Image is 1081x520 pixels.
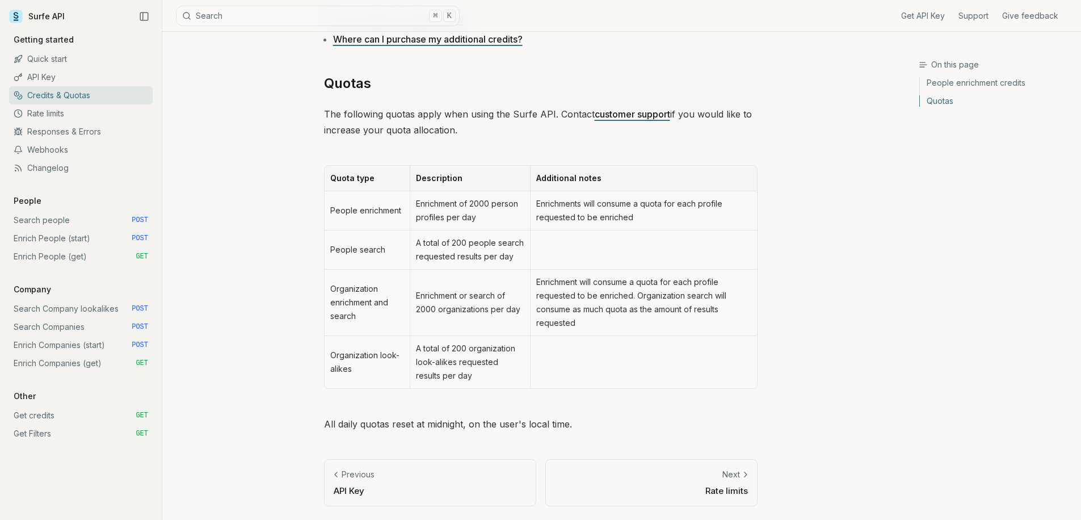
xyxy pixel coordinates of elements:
a: PreviousAPI Key [324,459,536,506]
p: Previous [342,469,375,480]
p: People [9,195,46,207]
a: Give feedback [1002,10,1058,22]
p: Next [722,469,740,480]
span: POST [132,322,148,332]
button: Search⌘K [176,6,460,26]
p: Other [9,391,40,402]
td: A total of 200 organization look-alikes requested results per day [410,336,530,388]
a: Enrich People (start) POST [9,229,153,248]
a: Where can I purchase my additional credits? [333,33,523,45]
button: Collapse Sidebar [136,8,153,25]
td: A total of 200 people search requested results per day [410,230,530,270]
a: Enrich People (get) GET [9,248,153,266]
span: GET [136,411,148,420]
td: Organization look-alikes [325,336,410,388]
td: Enrichment or search of 2000 organizations per day [410,270,530,336]
td: People search [325,230,410,270]
a: Surfe API [9,8,65,25]
a: Enrich Companies (start) POST [9,336,153,354]
p: Company [9,284,56,295]
h3: On this page [919,59,1072,70]
span: GET [136,252,148,261]
span: POST [132,341,148,350]
td: People enrichment [325,191,410,230]
td: Organization enrichment and search [325,270,410,336]
a: Changelog [9,159,153,177]
a: customer support [595,108,670,120]
th: Quota type [325,166,410,191]
td: Enrichment will consume a quota for each profile requested to be enriched. Organization search wi... [530,270,756,336]
span: POST [132,304,148,313]
a: Quotas [920,92,1072,107]
th: Description [410,166,530,191]
a: Webhooks [9,141,153,159]
th: Additional notes [530,166,756,191]
p: The following quotas apply when using the Surfe API. Contact if you would like to increase your q... [324,106,758,138]
a: Responses & Errors [9,123,153,141]
td: Enrichments will consume a quota for each profile requested to be enriched [530,191,756,230]
a: Credits & Quotas [9,86,153,104]
p: API Key [334,485,527,497]
a: Search Company lookalikes POST [9,300,153,318]
a: People enrichment credits [920,77,1072,92]
a: Quick start [9,50,153,68]
span: POST [132,216,148,225]
a: Search Companies POST [9,318,153,336]
a: NextRate limits [545,459,758,506]
p: All daily quotas reset at midnight, on the user's local time. [324,416,758,432]
a: API Key [9,68,153,86]
a: Search people POST [9,211,153,229]
a: Get API Key [901,10,945,22]
a: Get credits GET [9,406,153,425]
a: Get Filters GET [9,425,153,443]
kbd: K [443,10,456,22]
p: Rate limits [555,485,748,497]
kbd: ⌘ [429,10,441,22]
a: Enrich Companies (get) GET [9,354,153,372]
span: POST [132,234,148,243]
p: Getting started [9,34,78,45]
span: GET [136,359,148,368]
a: Quotas [324,74,371,93]
span: GET [136,429,148,438]
a: Support [958,10,989,22]
td: Enrichment of 2000 person profiles per day [410,191,530,230]
a: Rate limits [9,104,153,123]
